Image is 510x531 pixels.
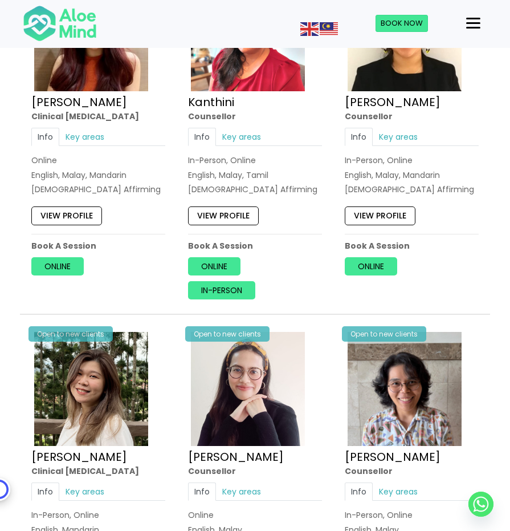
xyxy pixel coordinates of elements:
[188,465,322,477] div: Counsellor
[188,449,284,465] a: [PERSON_NAME]
[376,15,428,32] a: Book Now
[188,483,216,501] a: Info
[188,155,322,166] div: In-Person, Online
[188,206,259,225] a: View profile
[345,449,440,465] a: [PERSON_NAME]
[462,14,485,33] button: Menu
[23,5,97,42] img: Aloe mind Logo
[188,509,322,521] div: Online
[188,169,322,180] p: English, Malay, Tamil
[59,483,111,501] a: Key areas
[188,128,216,146] a: Info
[345,169,479,180] p: English, Malay, Mandarin
[191,332,305,446] img: Therapist Photo Update
[31,184,165,195] div: [DEMOGRAPHIC_DATA] Affirming
[345,483,373,501] a: Info
[188,110,322,121] div: Counsellor
[345,465,479,477] div: Counsellor
[345,94,440,110] a: [PERSON_NAME]
[31,110,165,121] div: Clinical [MEDICAL_DATA]
[342,326,426,342] div: Open to new clients
[31,240,165,251] p: Book A Session
[188,94,234,110] a: Kanthini
[320,23,339,34] a: Malay
[320,22,338,36] img: ms
[28,326,113,342] div: Open to new clients
[300,22,319,36] img: en
[188,257,240,275] a: Online
[345,206,415,225] a: View profile
[216,128,267,146] a: Key areas
[345,184,479,195] div: [DEMOGRAPHIC_DATA] Affirming
[300,23,320,34] a: English
[345,509,479,521] div: In-Person, Online
[188,240,322,251] p: Book A Session
[348,332,462,446] img: zafeera counsellor
[188,281,255,299] a: In-person
[31,257,84,275] a: Online
[31,449,127,465] a: [PERSON_NAME]
[216,483,267,501] a: Key areas
[31,509,165,521] div: In-Person, Online
[31,94,127,110] a: [PERSON_NAME]
[345,155,479,166] div: In-Person, Online
[31,206,102,225] a: View profile
[373,128,424,146] a: Key areas
[345,257,397,275] a: Online
[345,240,479,251] p: Book A Session
[185,326,270,342] div: Open to new clients
[34,332,148,446] img: Kelly Clinical Psychologist
[31,465,165,477] div: Clinical [MEDICAL_DATA]
[31,483,59,501] a: Info
[31,169,165,180] p: English, Malay, Mandarin
[31,128,59,146] a: Info
[31,155,165,166] div: Online
[468,492,493,517] a: Whatsapp
[59,128,111,146] a: Key areas
[373,483,424,501] a: Key areas
[345,128,373,146] a: Info
[381,18,423,29] span: Book Now
[345,110,479,121] div: Counsellor
[188,184,322,195] div: [DEMOGRAPHIC_DATA] Affirming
